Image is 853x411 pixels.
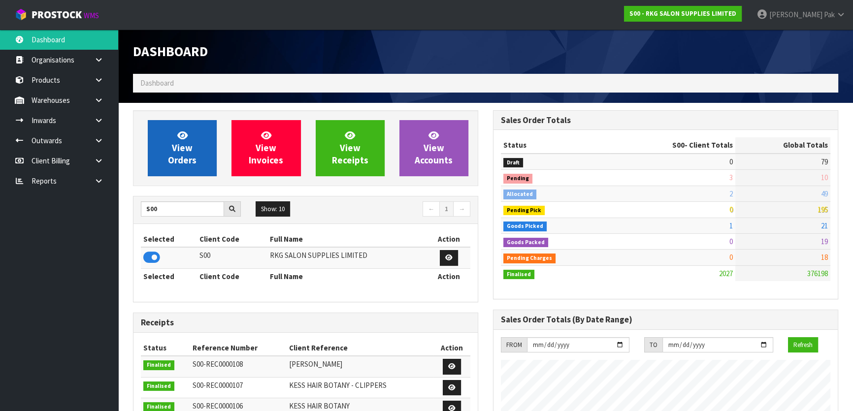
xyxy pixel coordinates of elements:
[197,231,267,247] th: Client Code
[503,158,523,168] span: Draft
[141,268,197,284] th: Selected
[289,380,387,390] span: KESS HAIR BOTANY - CLIPPERS
[141,231,197,247] th: Selected
[769,10,822,19] span: [PERSON_NAME]
[729,237,733,246] span: 0
[256,201,290,217] button: Show: 10
[503,174,532,184] span: Pending
[313,201,471,219] nav: Page navigation
[503,221,547,231] span: Goods Picked
[267,247,428,268] td: RKG SALON SUPPLIES LIMITED
[824,10,835,19] span: Pak
[821,189,828,198] span: 49
[133,43,208,60] span: Dashboard
[501,337,527,353] div: FROM
[503,253,556,263] span: Pending Charges
[807,269,828,278] span: 376198
[249,129,283,166] span: View Invoices
[415,129,453,166] span: View Accounts
[15,8,27,21] img: cube-alt.png
[193,401,243,411] span: S00-REC0000106
[719,269,733,278] span: 2027
[332,129,368,166] span: View Receipts
[428,268,470,284] th: Action
[735,137,830,153] th: Global Totals
[289,359,342,369] span: [PERSON_NAME]
[287,340,433,356] th: Client Reference
[141,201,224,217] input: Search clients
[197,247,267,268] td: S00
[729,189,733,198] span: 2
[503,270,534,280] span: Finalised
[141,318,470,327] h3: Receipts
[503,190,536,199] span: Allocated
[193,359,243,369] span: S00-REC0000108
[423,201,440,217] a: ←
[32,8,82,21] span: ProStock
[190,340,287,356] th: Reference Number
[729,221,733,230] span: 1
[501,116,830,125] h3: Sales Order Totals
[84,11,99,20] small: WMS
[821,253,828,262] span: 18
[501,137,610,153] th: Status
[453,201,470,217] a: →
[503,206,545,216] span: Pending Pick
[193,380,243,390] span: S00-REC0000107
[729,157,733,166] span: 0
[644,337,662,353] div: TO
[729,253,733,262] span: 0
[439,201,454,217] a: 1
[148,120,217,176] a: ViewOrders
[267,268,428,284] th: Full Name
[672,140,685,150] span: S00
[168,129,197,166] span: View Orders
[433,340,470,356] th: Action
[143,381,174,391] span: Finalised
[629,9,736,18] strong: S00 - RKG SALON SUPPLIES LIMITED
[501,315,830,324] h3: Sales Order Totals (By Date Range)
[141,340,190,356] th: Status
[231,120,300,176] a: ViewInvoices
[503,238,548,248] span: Goods Packed
[821,237,828,246] span: 19
[821,221,828,230] span: 21
[821,157,828,166] span: 79
[140,78,174,88] span: Dashboard
[821,173,828,182] span: 10
[267,231,428,247] th: Full Name
[289,401,350,411] span: KESS HAIR BOTANY
[818,205,828,214] span: 195
[610,137,735,153] th: - Client Totals
[197,268,267,284] th: Client Code
[143,360,174,370] span: Finalised
[428,231,470,247] th: Action
[729,205,733,214] span: 0
[316,120,385,176] a: ViewReceipts
[399,120,468,176] a: ViewAccounts
[788,337,818,353] button: Refresh
[624,6,742,22] a: S00 - RKG SALON SUPPLIES LIMITED
[729,173,733,182] span: 3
